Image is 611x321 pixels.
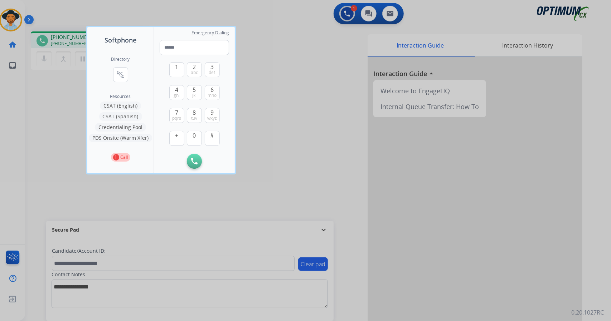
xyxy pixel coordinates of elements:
[193,108,196,117] span: 8
[175,108,178,117] span: 7
[193,85,196,94] span: 5
[191,115,198,121] span: tuv
[205,108,220,123] button: 9wxyz
[205,131,220,146] button: #
[116,70,125,79] mat-icon: connect_without_contact
[187,131,202,146] button: 0
[111,153,130,162] button: 1Call
[169,131,184,146] button: +
[169,62,184,77] button: 1
[95,123,146,132] button: Credentialing Pool
[205,85,220,100] button: 6mno
[191,158,198,164] img: call-button
[174,93,180,98] span: ghi
[111,56,130,62] h2: Directory
[191,70,198,75] span: abc
[210,108,214,117] span: 9
[192,93,197,98] span: jkl
[172,115,181,121] span: pqrs
[110,94,131,99] span: Resources
[175,63,178,71] span: 1
[187,108,202,123] button: 8tuv
[209,70,215,75] span: def
[121,154,128,160] p: Call
[207,115,217,121] span: wxyz
[175,131,178,140] span: +
[210,63,214,71] span: 3
[193,131,196,140] span: 0
[191,30,229,36] span: Emergency Dialing
[205,62,220,77] button: 3def
[210,85,214,94] span: 6
[100,102,141,110] button: CSAT (English)
[208,93,217,98] span: mno
[193,63,196,71] span: 2
[99,112,142,121] button: CSAT (Spanish)
[105,35,136,45] span: Softphone
[187,62,202,77] button: 2abc
[175,85,178,94] span: 4
[210,131,214,140] span: #
[187,85,202,100] button: 5jkl
[113,154,119,160] p: 1
[89,134,152,142] button: PDS Onsite (Warm Xfer)
[169,108,184,123] button: 7pqrs
[571,308,604,317] p: 0.20.1027RC
[169,85,184,100] button: 4ghi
